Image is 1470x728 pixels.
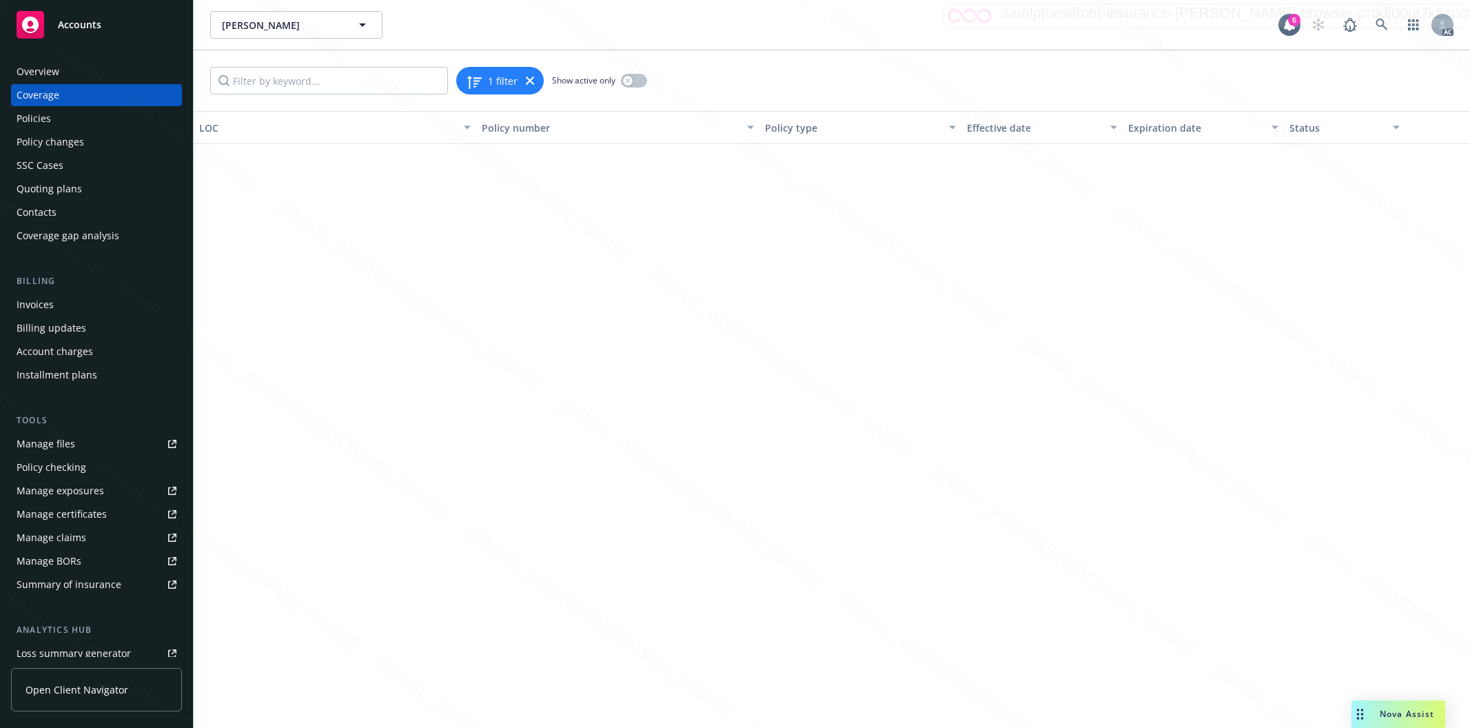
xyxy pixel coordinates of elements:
[210,67,448,94] input: Filter by keyword...
[58,19,101,30] span: Accounts
[199,121,456,135] div: LOC
[11,154,182,176] a: SSC Cases
[194,111,476,144] button: LOC
[1288,14,1300,26] div: 6
[11,131,182,153] a: Policy changes
[1400,11,1427,39] a: Switch app
[17,574,121,596] div: Summary of insurance
[1336,11,1364,39] a: Report a Bug
[552,74,615,86] span: Show active only
[17,294,54,316] div: Invoices
[11,6,182,44] a: Accounts
[1351,700,1369,728] div: Drag to move
[488,74,518,88] span: 1 filter
[11,364,182,386] a: Installment plans
[11,456,182,478] a: Policy checking
[482,121,738,135] div: Policy number
[1380,708,1434,720] span: Nova Assist
[11,480,182,502] a: Manage exposures
[210,11,382,39] button: [PERSON_NAME]
[11,225,182,247] a: Coverage gap analysis
[759,111,961,144] button: Policy type
[11,527,182,549] a: Manage claims
[1123,111,1284,144] button: Expiration date
[11,108,182,130] a: Policies
[11,294,182,316] a: Invoices
[17,456,86,478] div: Policy checking
[17,550,81,572] div: Manage BORs
[25,682,128,697] span: Open Client Navigator
[17,643,131,665] div: Loss summary generator
[11,317,182,339] a: Billing updates
[17,201,57,223] div: Contacts
[476,111,759,144] button: Policy number
[11,201,182,223] a: Contacts
[11,178,182,200] a: Quoting plans
[17,178,82,200] div: Quoting plans
[11,274,182,288] div: Billing
[967,121,1102,135] div: Effective date
[17,527,86,549] div: Manage claims
[11,61,182,83] a: Overview
[17,480,104,502] div: Manage exposures
[11,433,182,455] a: Manage files
[11,341,182,363] a: Account charges
[17,364,97,386] div: Installment plans
[1284,111,1405,144] button: Status
[17,131,84,153] div: Policy changes
[222,18,341,32] span: [PERSON_NAME]
[11,414,182,427] div: Tools
[11,503,182,525] a: Manage certificates
[17,433,75,455] div: Manage files
[11,574,182,596] a: Summary of insurance
[11,84,182,106] a: Coverage
[11,550,182,572] a: Manage BORs
[17,84,59,106] div: Coverage
[765,121,941,135] div: Policy type
[1128,121,1263,135] div: Expiration date
[11,623,182,637] div: Analytics hub
[17,225,119,247] div: Coverage gap analysis
[17,503,107,525] div: Manage certificates
[17,61,59,83] div: Overview
[17,317,86,339] div: Billing updates
[17,341,93,363] div: Account charges
[11,643,182,665] a: Loss summary generator
[1351,700,1445,728] button: Nova Assist
[1368,11,1396,39] a: Search
[1289,121,1385,135] div: Status
[17,108,51,130] div: Policies
[961,111,1123,144] button: Effective date
[17,154,63,176] div: SSC Cases
[1305,11,1332,39] a: Start snowing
